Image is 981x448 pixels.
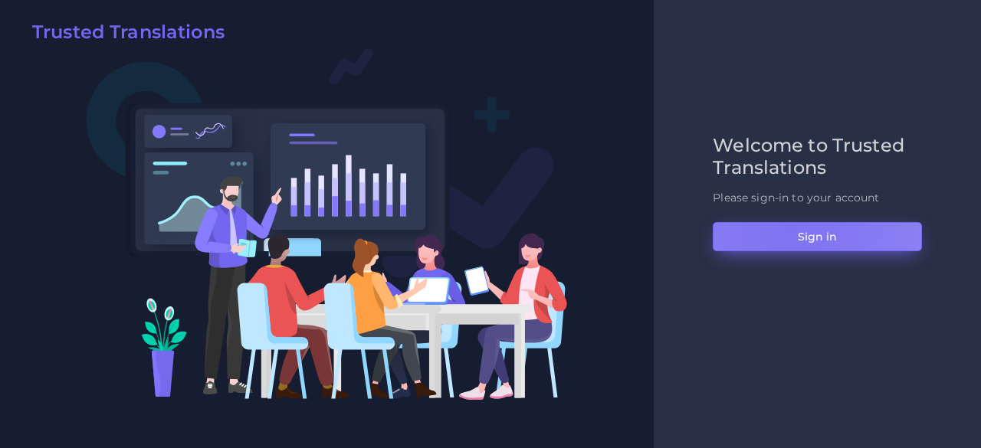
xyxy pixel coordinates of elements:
button: Sign in [713,222,922,251]
a: Trusted Translations [21,21,225,49]
p: Please sign-in to your account [713,190,922,206]
h2: Trusted Translations [32,21,225,44]
h2: Welcome to Trusted Translations [713,135,922,179]
img: Login V2 [86,47,568,401]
